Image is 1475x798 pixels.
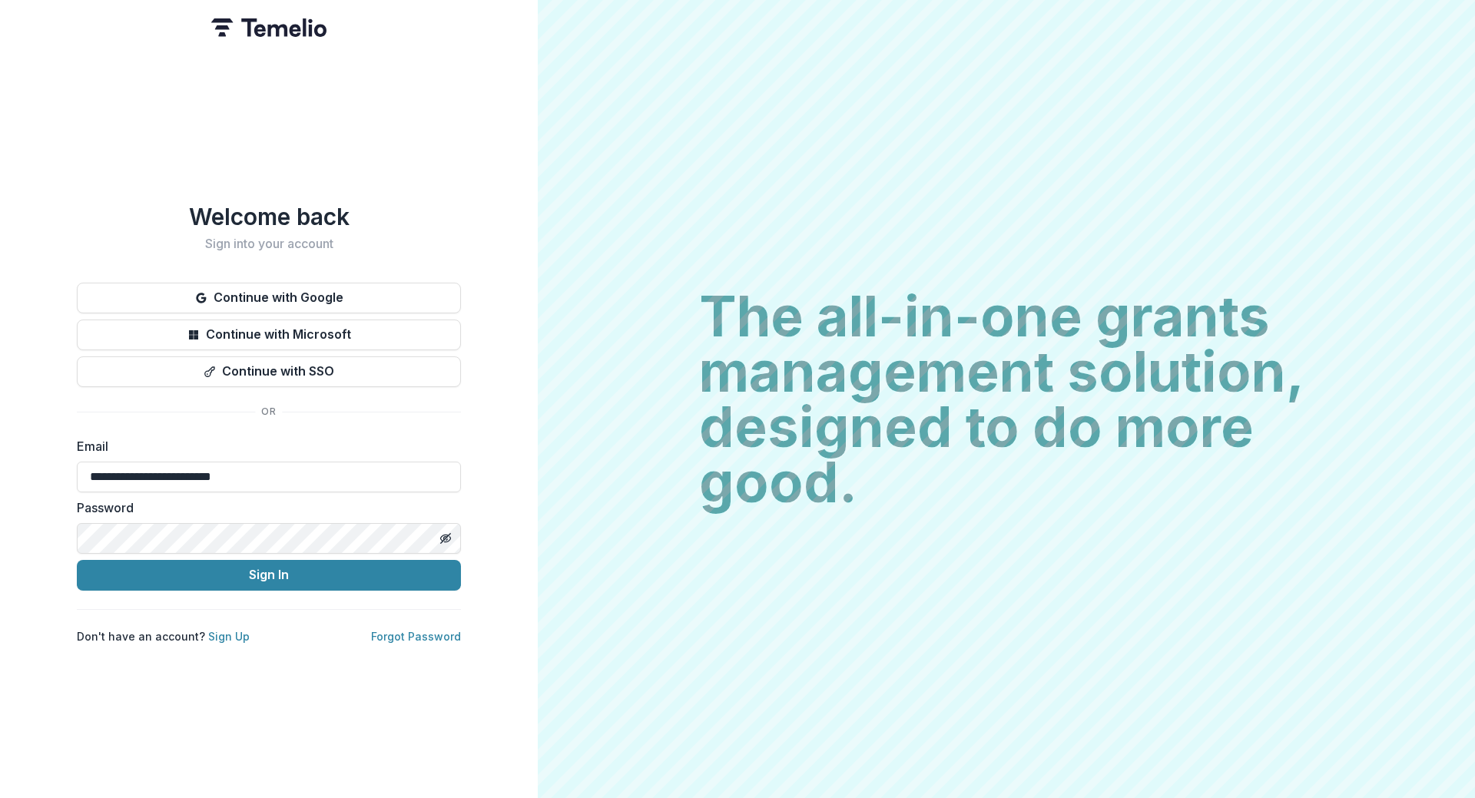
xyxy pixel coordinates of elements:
label: Email [77,437,452,455]
h2: Sign into your account [77,237,461,251]
label: Password [77,498,452,517]
p: Don't have an account? [77,628,250,644]
button: Sign In [77,560,461,591]
a: Forgot Password [371,630,461,643]
button: Continue with Microsoft [77,320,461,350]
img: Temelio [211,18,326,37]
h1: Welcome back [77,203,461,230]
button: Toggle password visibility [433,526,458,551]
button: Continue with Google [77,283,461,313]
a: Sign Up [208,630,250,643]
button: Continue with SSO [77,356,461,387]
